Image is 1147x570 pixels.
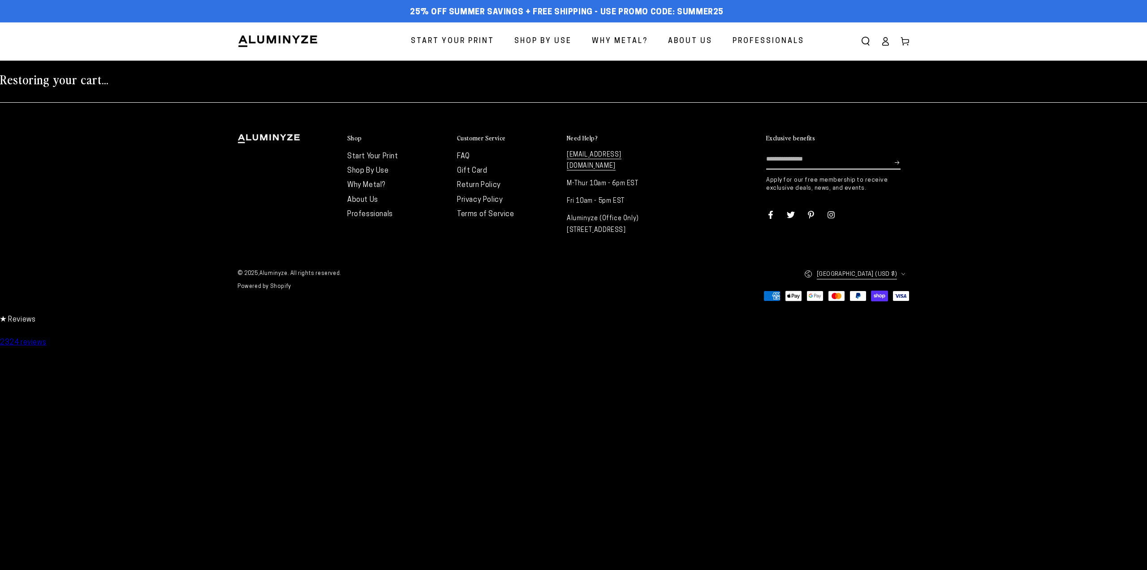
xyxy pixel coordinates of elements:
[237,267,573,281] small: © 2025, . All rights reserved.
[457,211,514,218] a: Terms of Service
[457,167,487,174] a: Gift Card
[668,35,712,48] span: About Us
[457,153,470,160] a: FAQ
[856,31,875,51] summary: Search our site
[766,134,910,143] summary: Exclusive benefits
[514,35,572,48] span: Shop By Use
[347,167,389,174] a: Shop By Use
[766,134,815,142] h2: Exclusive benefits
[592,35,648,48] span: Why Metal?
[567,213,668,235] p: Aluminyze (Office Only) [STREET_ADDRESS]
[237,35,318,48] img: Aluminyze
[347,134,362,142] h2: Shop
[508,30,578,53] a: Shop By Use
[411,35,494,48] span: Start Your Print
[410,8,724,17] span: 25% off Summer Savings + Free Shipping - Use Promo Code: SUMMER25
[585,30,655,53] a: Why Metal?
[661,30,719,53] a: About Us
[567,178,668,189] p: M-Thur 10am - 6pm EST
[347,134,448,143] summary: Shop
[347,182,385,189] a: Why Metal?
[567,196,668,207] p: Fri 10am - 5pm EST
[567,134,598,142] h2: Need Help?
[347,153,398,160] a: Start Your Print
[457,182,501,189] a: Return Policy
[457,134,558,143] summary: Customer Service
[567,134,668,143] summary: Need Help?
[895,149,901,176] button: Subscribe
[237,284,291,289] a: Powered by Shopify
[817,269,897,279] span: [GEOGRAPHIC_DATA] (USD $)
[804,265,910,284] button: [GEOGRAPHIC_DATA] (USD $)
[457,196,503,204] a: Privacy Policy
[347,211,393,218] a: Professionals
[766,176,910,192] p: Apply for our free membership to receive exclusive deals, news, and events.
[726,30,811,53] a: Professionals
[347,196,378,204] a: About Us
[567,152,621,170] a: [EMAIL_ADDRESS][DOMAIN_NAME]
[733,35,804,48] span: Professionals
[404,30,501,53] a: Start Your Print
[259,271,287,276] a: Aluminyze
[457,134,505,142] h2: Customer Service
